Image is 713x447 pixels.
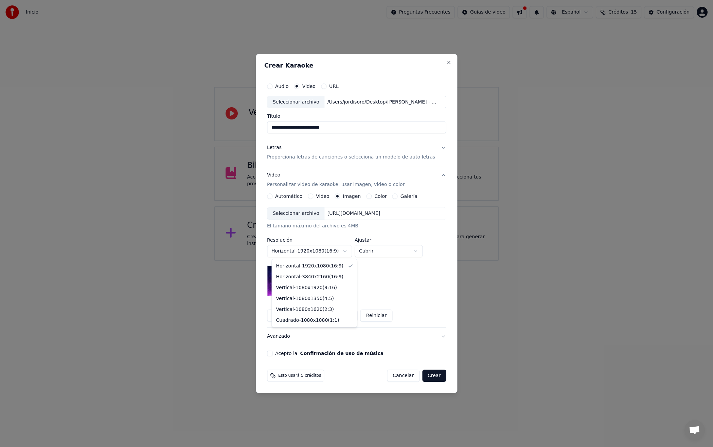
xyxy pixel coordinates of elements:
div: Vertical - 1080 x 1620 ( 2 : 3 ) [276,306,334,313]
div: Cuadrado - 1080 x 1080 ( 1 : 1 ) [276,317,339,323]
div: Horizontal - 3840 x 2160 ( 16 : 9 ) [276,273,344,280]
div: Vertical - 1080 x 1350 ( 4 : 5 ) [276,295,334,302]
div: Vertical - 1080 x 1920 ( 9 : 16 ) [276,284,337,291]
div: Horizontal - 1920 x 1080 ( 16 : 9 ) [276,263,344,269]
